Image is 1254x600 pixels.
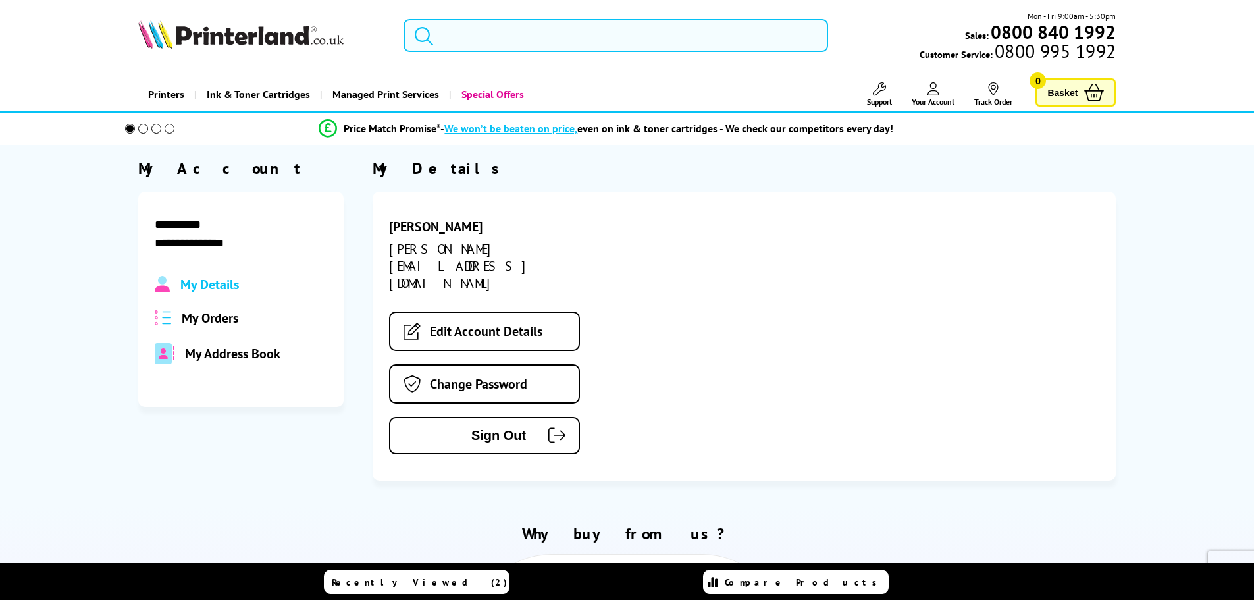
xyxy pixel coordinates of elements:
span: Recently Viewed (2) [332,576,508,588]
div: [PERSON_NAME][EMAIL_ADDRESS][DOMAIN_NAME] [389,240,623,292]
span: Compare Products [725,576,884,588]
span: 0800 995 1992 [993,45,1116,57]
img: all-order.svg [155,310,172,325]
span: Customer Service: [920,45,1116,61]
span: Sign Out [410,428,526,443]
a: Track Order [974,82,1012,107]
b: 0800 840 1992 [991,20,1116,44]
span: My Orders [182,310,238,327]
span: Support [867,97,892,107]
span: My Details [180,276,239,293]
a: Edit Account Details [389,312,580,351]
a: Compare Products [703,570,889,594]
h2: Why buy from us? [138,524,1116,544]
div: My Account [138,158,344,178]
div: [PERSON_NAME] [389,218,623,235]
img: address-book-duotone-solid.svg [155,343,174,364]
a: Printers [138,78,194,111]
img: Profile.svg [155,276,170,293]
a: 0800 840 1992 [989,26,1116,38]
span: My Address Book [185,345,280,362]
img: Printerland Logo [138,20,344,49]
span: Basket [1047,84,1078,101]
div: - even on ink & toner cartridges - We check our competitors every day! [440,122,893,135]
button: Sign Out [389,417,580,454]
a: Special Offers [449,78,534,111]
span: Sales: [965,29,989,41]
a: Support [867,82,892,107]
span: Mon - Fri 9:00am - 5:30pm [1028,10,1116,22]
a: Basket 0 [1035,78,1116,107]
span: Price Match Promise* [344,122,440,135]
a: Managed Print Services [320,78,449,111]
span: 0 [1030,72,1046,89]
span: Your Account [912,97,954,107]
span: We won’t be beaten on price, [444,122,577,135]
a: Printerland Logo [138,20,388,51]
span: Ink & Toner Cartridges [207,78,310,111]
li: modal_Promise [107,117,1106,140]
a: Your Account [912,82,954,107]
div: My Details [373,158,1116,178]
a: Change Password [389,364,580,404]
a: Ink & Toner Cartridges [194,78,320,111]
a: Recently Viewed (2) [324,570,509,594]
